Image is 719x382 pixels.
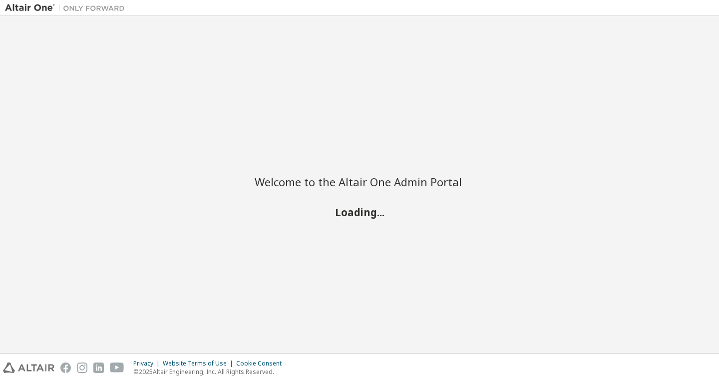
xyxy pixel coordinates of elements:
[133,360,163,368] div: Privacy
[77,363,87,373] img: instagram.svg
[3,363,54,373] img: altair_logo.svg
[5,3,130,13] img: Altair One
[93,363,104,373] img: linkedin.svg
[255,205,464,218] h2: Loading...
[236,360,288,368] div: Cookie Consent
[60,363,71,373] img: facebook.svg
[133,368,288,376] p: © 2025 Altair Engineering, Inc. All Rights Reserved.
[255,175,464,189] h2: Welcome to the Altair One Admin Portal
[163,360,236,368] div: Website Terms of Use
[110,363,124,373] img: youtube.svg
